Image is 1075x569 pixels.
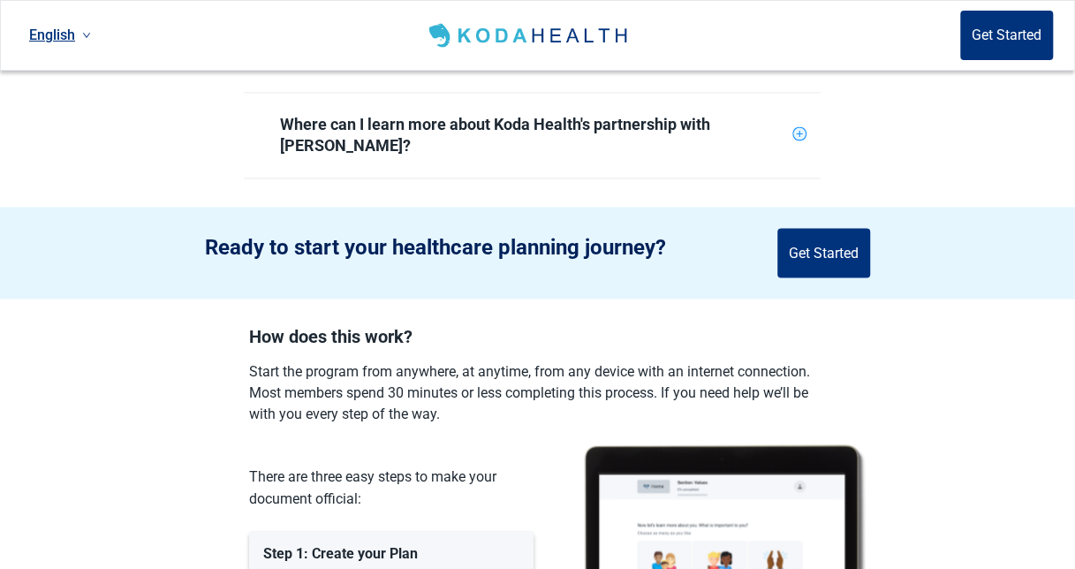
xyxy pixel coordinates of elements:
div: Where can I learn more about Koda Health's partnership with [PERSON_NAME]? [280,114,785,156]
img: Koda Health [425,21,634,49]
div: Where can I learn more about Koda Health's partnership with [PERSON_NAME]? [244,93,821,178]
h2: Ready to start your healthcare planning journey? [205,235,666,260]
a: Current language: English [22,20,98,49]
div: There are three easy steps to make your document official: [249,467,534,509]
span: plus-circle [792,126,806,140]
div: Step 1: Create your Plan [263,544,519,561]
button: Get Started [960,11,1053,60]
span: down [82,31,91,40]
label: Start the program from anywhere, at anytime, from any device with an internet connection. Most me... [249,361,826,425]
button: Get Started [777,228,870,277]
h2: How does this work? [249,327,826,347]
